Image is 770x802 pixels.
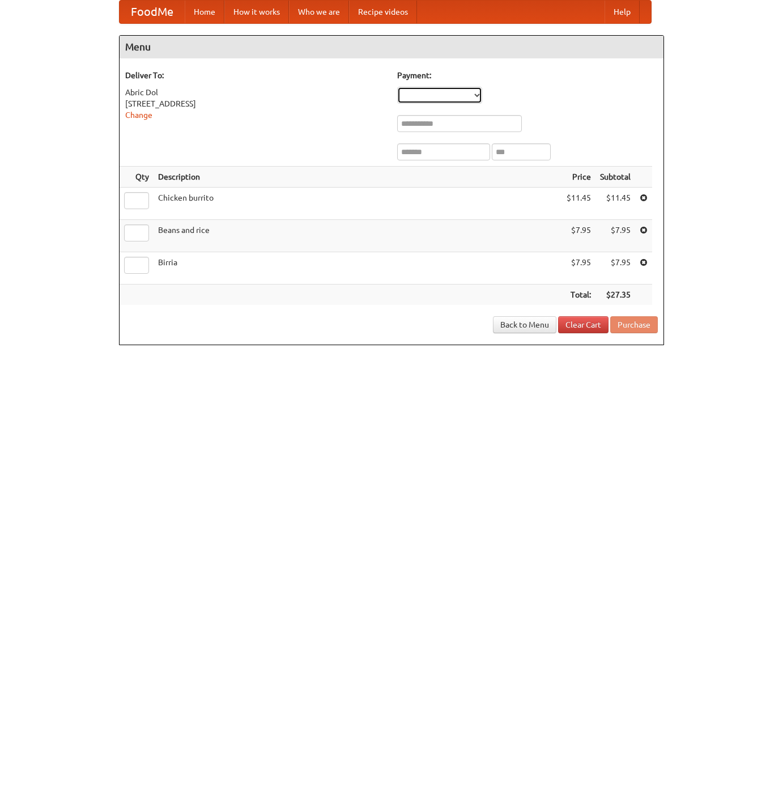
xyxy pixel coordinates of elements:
td: $7.95 [595,220,635,252]
th: Total: [562,285,595,305]
div: [STREET_ADDRESS] [125,98,386,109]
a: Help [605,1,640,23]
a: Recipe videos [349,1,417,23]
td: Birria [154,252,562,285]
th: Price [562,167,595,188]
h5: Deliver To: [125,70,386,81]
td: $7.95 [562,252,595,285]
td: Chicken burrito [154,188,562,220]
a: Home [185,1,224,23]
td: Beans and rice [154,220,562,252]
th: Subtotal [595,167,635,188]
td: $7.95 [562,220,595,252]
td: $7.95 [595,252,635,285]
th: Qty [120,167,154,188]
a: FoodMe [120,1,185,23]
a: Clear Cart [558,316,609,333]
h4: Menu [120,36,663,58]
h5: Payment: [397,70,658,81]
a: Change [125,111,152,120]
th: $27.35 [595,285,635,305]
th: Description [154,167,562,188]
button: Purchase [610,316,658,333]
td: $11.45 [595,188,635,220]
div: Abric Dol [125,87,386,98]
a: How it works [224,1,289,23]
a: Who we are [289,1,349,23]
a: Back to Menu [493,316,556,333]
td: $11.45 [562,188,595,220]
